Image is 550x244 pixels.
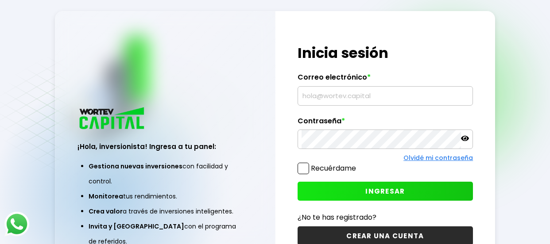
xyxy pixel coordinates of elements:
img: logo_wortev_capital [77,106,147,132]
li: tus rendimientos. [89,189,242,204]
button: INGRESAR [298,182,473,201]
img: logos_whatsapp-icon.242b2217.svg [4,212,29,236]
li: a través de inversiones inteligentes. [89,204,242,219]
span: Gestiona nuevas inversiones [89,162,182,171]
h1: Inicia sesión [298,42,473,64]
span: Crea valor [89,207,123,216]
input: hola@wortev.capital [302,87,469,105]
li: con facilidad y control. [89,159,242,189]
span: INGRESAR [365,187,405,196]
h3: ¡Hola, inversionista! Ingresa a tu panel: [77,141,253,152]
p: ¿No te has registrado? [298,212,473,223]
label: Contraseña [298,117,473,130]
a: Olvidé mi contraseña [403,153,473,162]
span: Invita y [GEOGRAPHIC_DATA] [89,222,184,231]
label: Recuérdame [311,163,356,173]
span: Monitorea [89,192,123,201]
label: Correo electrónico [298,73,473,86]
